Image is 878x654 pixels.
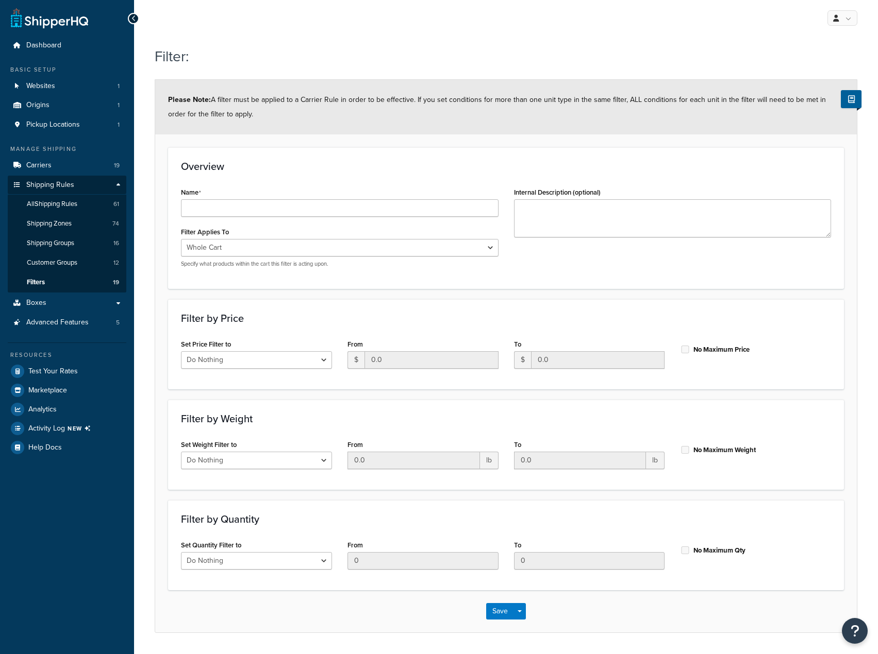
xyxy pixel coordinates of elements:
[8,400,126,419] a: Analytics
[8,77,126,96] li: Websites
[514,441,521,449] label: To
[168,94,826,119] span: A filter must be applied to a Carrier Rule in order to be effective. If you set conditions for mo...
[8,156,126,175] li: Carriers
[8,115,126,134] li: Pickup Locations
[181,541,241,549] label: Set Quantity Filter to
[8,234,126,253] a: Shipping Groups16
[8,381,126,400] a: Marketplace
[8,351,126,359] div: Resources
[118,101,120,110] span: 1
[347,340,363,348] label: From
[181,313,831,324] h3: Filter by Price
[8,419,126,438] a: Activity LogNEW
[8,273,126,292] a: Filters19
[514,188,601,196] label: Internal Description (optional)
[28,443,62,452] span: Help Docs
[347,351,365,369] span: $
[8,214,126,233] a: Shipping Zones74
[118,82,120,91] span: 1
[347,441,363,449] label: From
[181,260,499,268] p: Specify what products within the cart this filter is acting upon.
[8,96,126,115] a: Origins1
[168,94,211,105] strong: Please Note:
[26,101,49,110] span: Origins
[28,367,78,376] span: Test Your Rates
[8,362,126,381] a: Test Your Rates
[8,77,126,96] a: Websites1
[693,546,746,555] label: No Maximum Qty
[114,161,120,170] span: 19
[28,422,95,435] span: Activity Log
[26,161,52,170] span: Carriers
[8,176,126,293] li: Shipping Rules
[113,200,119,209] span: 61
[8,273,126,292] li: Filters
[8,145,126,153] div: Manage Shipping
[8,195,126,214] a: AllShipping Rules61
[841,90,862,108] button: Show Help Docs
[8,253,126,272] a: Customer Groups12
[27,278,45,287] span: Filters
[514,541,521,549] label: To
[27,259,77,267] span: Customer Groups
[28,405,57,414] span: Analytics
[112,219,119,228] span: 74
[8,419,126,438] li: [object Object]
[8,234,126,253] li: Shipping Groups
[8,313,126,332] li: Advanced Features
[8,313,126,332] a: Advanced Features5
[693,345,750,354] label: No Maximum Price
[693,445,756,455] label: No Maximum Weight
[26,318,89,327] span: Advanced Features
[26,82,55,91] span: Websites
[181,413,831,424] h3: Filter by Weight
[26,121,80,129] span: Pickup Locations
[8,294,126,313] a: Boxes
[8,438,126,457] a: Help Docs
[8,65,126,74] div: Basic Setup
[181,513,831,525] h3: Filter by Quantity
[842,618,868,644] button: Open Resource Center
[68,424,95,433] span: NEW
[113,278,119,287] span: 19
[181,441,237,449] label: Set Weight Filter to
[181,340,231,348] label: Set Price Filter to
[26,181,74,190] span: Shipping Rules
[8,36,126,55] a: Dashboard
[8,156,126,175] a: Carriers19
[8,176,126,195] a: Shipping Rules
[27,200,77,209] span: All Shipping Rules
[181,228,229,236] label: Filter Applies To
[480,452,499,469] span: lb
[8,96,126,115] li: Origins
[181,188,201,197] label: Name
[26,299,46,307] span: Boxes
[118,121,120,129] span: 1
[486,603,514,619] button: Save
[113,239,119,248] span: 16
[646,452,665,469] span: lb
[27,239,74,248] span: Shipping Groups
[8,253,126,272] li: Customer Groups
[26,41,61,50] span: Dashboard
[181,161,831,172] h3: Overview
[155,46,844,66] h1: Filter:
[116,318,120,327] span: 5
[113,259,119,267] span: 12
[514,340,521,348] label: To
[8,214,126,233] li: Shipping Zones
[27,219,72,228] span: Shipping Zones
[8,115,126,134] a: Pickup Locations1
[347,541,363,549] label: From
[514,351,531,369] span: $
[28,386,67,395] span: Marketplace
